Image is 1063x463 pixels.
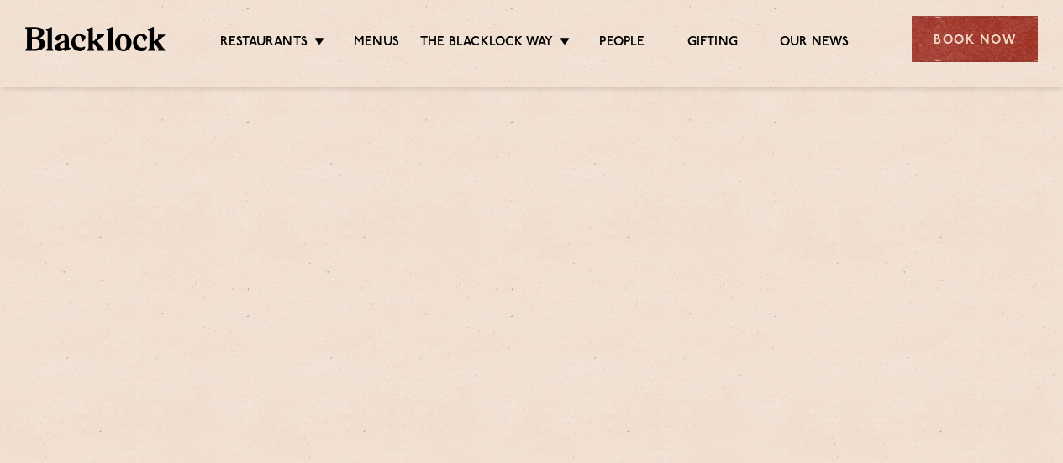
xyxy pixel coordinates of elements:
[780,34,850,53] a: Our News
[687,34,738,53] a: Gifting
[420,34,553,53] a: The Blacklock Way
[599,34,645,53] a: People
[25,27,166,50] img: BL_Textured_Logo-footer-cropped.svg
[354,34,399,53] a: Menus
[912,16,1038,62] div: Book Now
[220,34,308,53] a: Restaurants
